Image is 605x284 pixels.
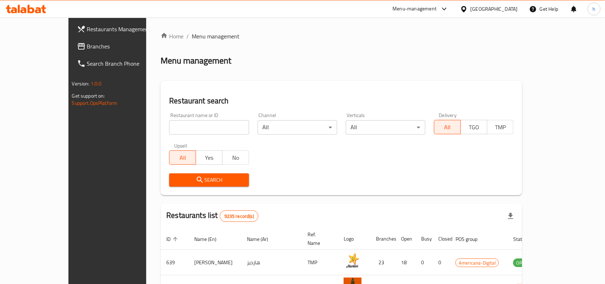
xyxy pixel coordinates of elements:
span: Americana-Digital [456,259,499,267]
span: All [172,153,193,163]
span: All [437,122,458,132]
nav: breadcrumb [161,32,522,41]
a: Restaurants Management [71,20,170,38]
td: TMP [302,250,338,275]
img: Hardee's [344,252,362,270]
a: Support.OpsPlatform [72,98,118,108]
button: All [169,150,196,165]
span: Name (En) [194,235,226,243]
td: 0 [415,250,433,275]
th: Branches [370,228,395,250]
div: Menu-management [393,5,437,13]
li: / [186,32,189,41]
span: Search [175,176,243,185]
button: TMP [487,120,514,134]
div: All [258,120,337,135]
span: Restaurants Management [87,25,164,33]
span: TGO [464,122,485,132]
span: Name (Ar) [247,235,277,243]
th: Logo [338,228,370,250]
span: 1.0.0 [91,79,102,88]
input: Search for restaurant name or ID.. [169,120,249,135]
div: Total records count [220,210,258,222]
span: 9235 record(s) [220,213,258,220]
a: Home [161,32,184,41]
label: Delivery [439,113,457,118]
span: No [225,153,246,163]
button: All [434,120,461,134]
h2: Menu management [161,55,231,66]
th: Busy [415,228,433,250]
th: Closed [433,228,450,250]
button: No [222,150,249,165]
span: Ref. Name [308,230,329,247]
span: Get support on: [72,91,105,101]
button: TGO [461,120,487,134]
th: Open [395,228,415,250]
span: OPEN [513,259,531,267]
h2: Restaurant search [169,96,514,106]
span: POS group [456,235,487,243]
div: All [346,120,425,135]
td: [PERSON_NAME] [189,250,241,275]
span: Version: [72,79,90,88]
div: OPEN [513,259,531,267]
span: TMP [490,122,511,132]
span: Search Branch Phone [87,59,164,68]
td: 18 [395,250,415,275]
span: Status [513,235,537,243]
div: Export file [502,208,519,225]
td: 23 [370,250,395,275]
button: Yes [196,150,223,165]
span: Yes [199,153,220,163]
a: Branches [71,38,170,55]
a: Search Branch Phone [71,55,170,72]
button: Search [169,173,249,187]
div: [GEOGRAPHIC_DATA] [471,5,518,13]
h2: Restaurants list [166,210,258,222]
span: Branches [87,42,164,51]
span: Menu management [192,32,239,41]
td: هارديز [241,250,302,275]
td: 639 [161,250,189,275]
span: ID [166,235,180,243]
span: h [593,5,596,13]
label: Upsell [174,143,187,148]
td: 0 [433,250,450,275]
